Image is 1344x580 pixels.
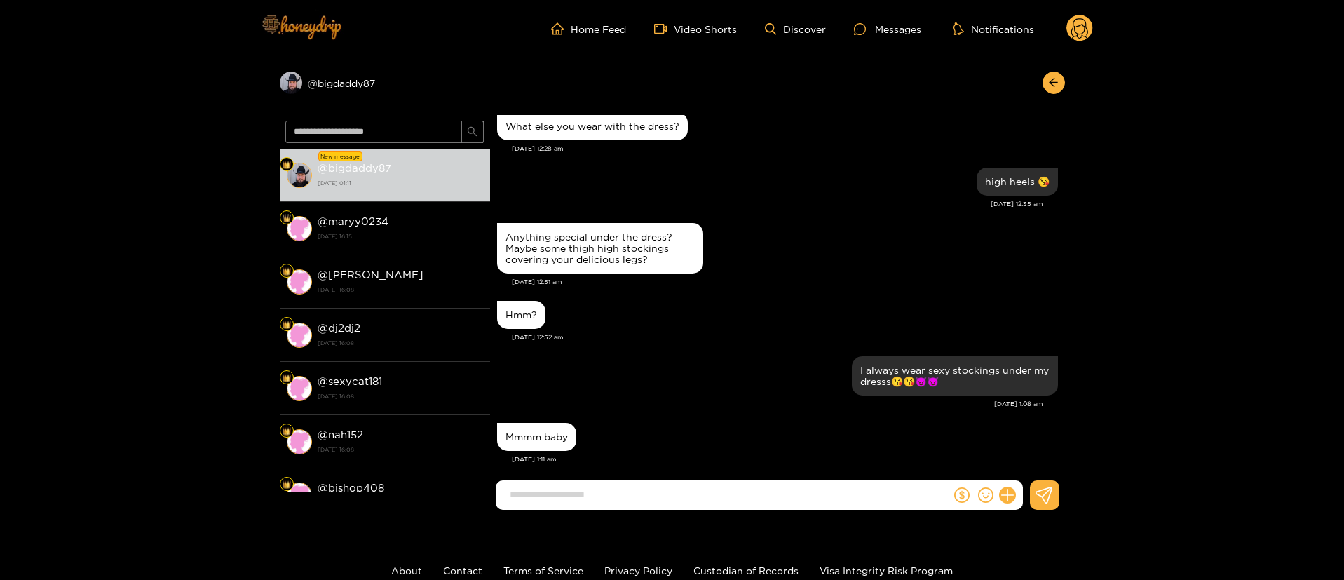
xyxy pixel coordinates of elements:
img: Fan Level [283,214,291,222]
div: I always wear sexy stockings under my dresss😘😘😈😈 [860,365,1050,387]
a: Video Shorts [654,22,737,35]
img: Fan Level [283,267,291,276]
div: @bigdaddy87 [280,72,490,94]
strong: [DATE] 16:08 [318,443,483,456]
strong: [DATE] 16:08 [318,283,483,296]
div: Oct. 6, 1:11 am [497,423,576,451]
img: conversation [287,483,312,508]
img: conversation [287,323,312,348]
div: Messages [854,21,921,37]
div: [DATE] 12:51 am [512,277,1058,287]
div: Hmm? [505,309,537,321]
div: What else you wear with the dress? [505,121,679,132]
span: smile [978,487,993,503]
span: video-camera [654,22,674,35]
img: conversation [287,269,312,295]
div: Anything special under the dress? Maybe some thigh high stockings covering your delicious legs? [505,231,695,265]
img: conversation [287,429,312,454]
button: search [461,121,484,143]
button: arrow-left [1043,72,1065,94]
a: Privacy Policy [604,565,672,576]
strong: @ bigdaddy87 [318,162,391,174]
a: Discover [765,23,826,35]
strong: [DATE] 16:15 [318,230,483,243]
div: [DATE] 12:28 am [512,144,1058,154]
div: Oct. 6, 12:52 am [497,301,545,329]
span: dollar [954,487,970,503]
strong: @ bishop408 [318,482,384,494]
span: search [467,126,477,138]
div: Oct. 6, 1:08 am [852,356,1058,396]
img: Fan Level [283,321,291,329]
div: New message [318,151,362,161]
div: Mmmm baby [505,431,568,443]
div: [DATE] 1:08 am [497,399,1043,409]
img: Fan Level [283,480,291,489]
strong: [DATE] 16:08 [318,390,483,403]
div: [DATE] 12:52 am [512,332,1058,342]
div: [DATE] 12:35 am [497,199,1043,209]
a: About [391,565,422,576]
img: conversation [287,216,312,241]
button: Notifications [949,22,1038,36]
a: Terms of Service [503,565,583,576]
a: Visa Integrity Risk Program [820,565,953,576]
strong: [DATE] 01:11 [318,177,483,189]
button: dollar [951,485,972,506]
strong: @ maryy0234 [318,215,388,227]
span: home [551,22,571,35]
img: Fan Level [283,427,291,436]
div: Oct. 6, 12:28 am [497,112,688,140]
a: Contact [443,565,482,576]
strong: @ nah152 [318,429,363,440]
strong: [DATE] 16:08 [318,337,483,349]
div: [DATE] 1:11 am [512,454,1058,464]
img: Fan Level [283,161,291,169]
a: Custodian of Records [693,565,799,576]
strong: @ dj2dj2 [318,322,360,334]
div: Oct. 6, 12:51 am [497,223,703,274]
strong: @ sexycat181 [318,375,382,387]
span: arrow-left [1048,77,1059,89]
div: high heels 😘 [985,176,1050,187]
img: conversation [287,163,312,188]
div: Oct. 6, 12:35 am [977,168,1058,196]
img: conversation [287,376,312,401]
img: Fan Level [283,374,291,382]
strong: @ [PERSON_NAME] [318,269,423,281]
a: Home Feed [551,22,626,35]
